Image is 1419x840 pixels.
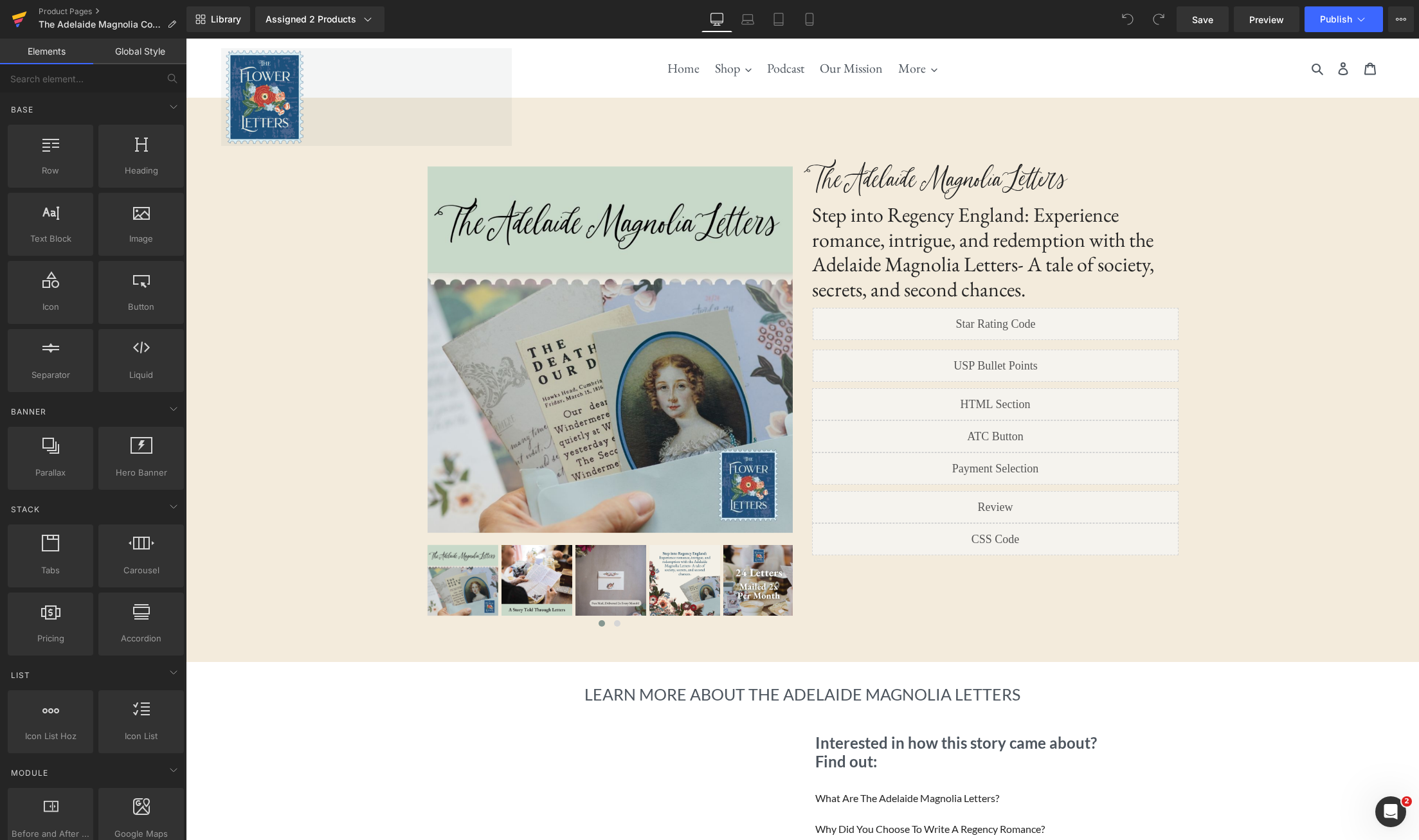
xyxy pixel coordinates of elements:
iframe: Intercom live chat [1375,796,1406,827]
span: List [10,669,32,681]
button: Undo [1115,6,1141,32]
button: Publish [1305,6,1383,32]
a: Tablet [763,6,794,32]
img: The Adelaide Magnolia Letters: Regency Romance - Prepaid [242,506,312,577]
span: Button [102,300,180,314]
a: New Library [186,6,250,32]
img: The Adelaide Magnolia Letters: Regency Romance - Prepaid [242,128,608,494]
span: Save [1192,13,1213,26]
p: Why Did You Choose To Write A Regency Romance? [629,783,993,798]
a: Mobile [794,6,825,32]
span: Heading [102,164,180,177]
a: Product Pages [39,6,186,17]
img: The Adelaide Magnolia Letters: Regency Romance - Prepaid [390,506,460,577]
a: Desktop [701,6,732,32]
span: Row [12,164,89,177]
h3: Interested in how this story came about? [629,695,993,714]
iframe: To enrich screen reader interactions, please activate Accessibility in Grammarly extension settings [186,39,1419,840]
span: Icon List Hoz [12,729,89,743]
span: Hero Banner [102,466,180,479]
span: Icon [12,300,89,314]
a: Global Style [93,39,186,64]
span: Separator [12,368,89,382]
span: Parallax [12,466,89,479]
h1: Step into Regency England: Experience romance, intrigue, and redemption with the Adelaide Magnoli... [626,164,993,263]
span: Stack [10,503,41,515]
span: Accordion [102,632,180,645]
span: Image [102,232,180,246]
span: Publish [1320,14,1352,24]
button: Redo [1146,6,1171,32]
h3: Find out: [629,714,993,733]
img: The Adelaide Magnolia Letters: Regency Romance - Prepaid [316,506,386,577]
span: Preview [1249,13,1284,26]
img: The Adelaide Magnolia Letters: Regency Romance - Prepaid [464,506,534,577]
span: Base [10,103,35,116]
img: The Adelaide Magnolia Letters: Regency Romance - Prepaid [538,506,608,577]
span: The Adelaide Magnolia Collection ACTIVE [39,19,162,30]
span: Library [211,13,241,25]
span: Tabs [12,564,89,577]
span: Module [10,767,50,779]
div: Assigned 2 Products [266,13,374,26]
span: Text Block [12,232,89,246]
h3: Learn More About The Adelaide Magnolia Letters [195,643,1039,668]
a: Preview [1234,6,1299,32]
span: Pricing [12,632,89,645]
span: What Are The Adelaide Magnolia Letters? [629,753,813,765]
span: Liquid [102,368,180,382]
h1: The Adelaide Magnolia letters [626,127,993,157]
span: Banner [10,406,48,418]
span: 2 [1402,796,1412,807]
button: More [1388,6,1414,32]
span: Carousel [102,564,180,577]
a: Laptop [732,6,763,32]
span: Icon List [102,729,180,743]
